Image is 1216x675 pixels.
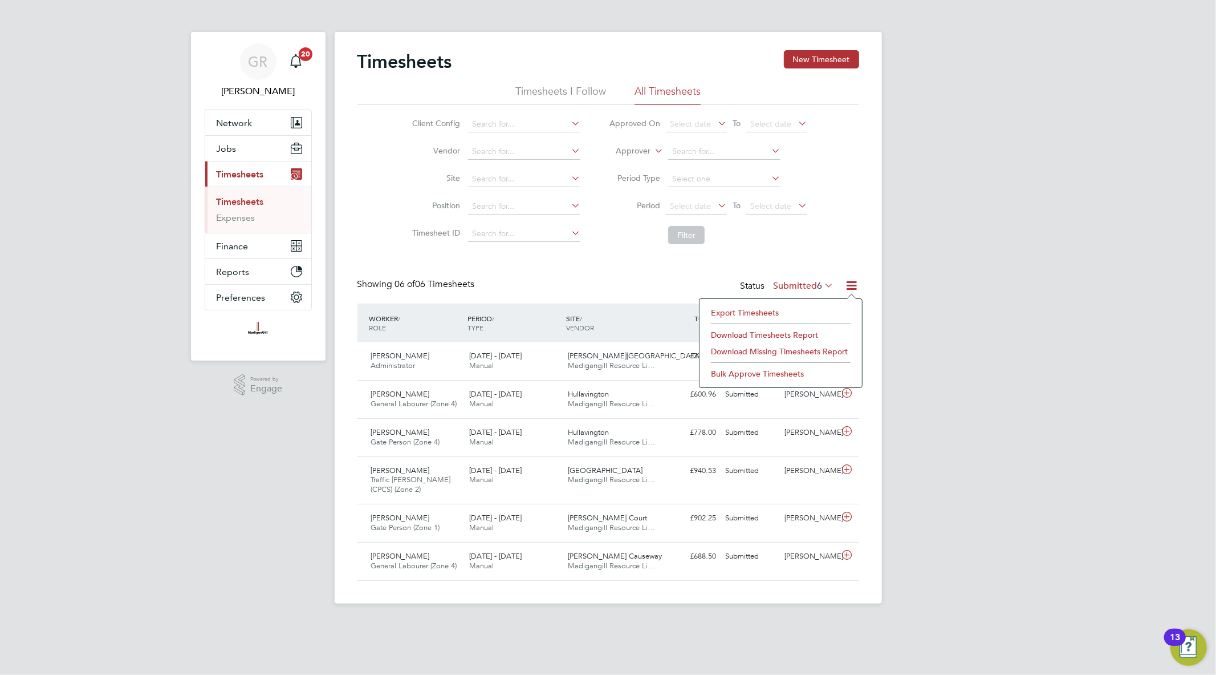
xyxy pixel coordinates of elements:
img: madigangill-logo-retina.png [245,322,271,340]
div: Submitted [721,547,780,566]
span: [DATE] - [DATE] [469,513,522,523]
li: All Timesheets [635,84,701,105]
label: Site [409,173,460,183]
a: Expenses [217,212,255,223]
div: Submitted [721,509,780,528]
input: Search for... [468,226,580,242]
span: Manual [469,475,494,484]
span: ROLE [369,323,387,332]
span: Madigangill Resource Li… [568,361,655,370]
span: Manual [469,399,494,409]
span: VENDOR [566,323,594,332]
span: Select date [670,201,711,211]
span: TYPE [467,323,483,332]
span: Traffic [PERSON_NAME] (CPCS) (Zone 2) [371,475,451,494]
li: Download Missing Timesheets Report [705,343,856,359]
div: [PERSON_NAME] [780,547,839,566]
span: [PERSON_NAME][GEOGRAPHIC_DATA] [568,351,701,361]
div: WORKER [367,308,465,338]
span: Preferences [217,292,266,303]
span: Select date [670,119,711,129]
input: Search for... [468,116,580,132]
span: 06 of [395,278,416,290]
span: [PERSON_NAME] [371,466,430,475]
input: Search for... [468,144,580,160]
li: Bulk Approve Timesheets [705,366,856,382]
span: [DATE] - [DATE] [469,427,522,437]
span: Madigangill Resource Li… [568,437,655,447]
li: Download Timesheets Report [705,327,856,343]
span: [DATE] - [DATE] [469,551,522,561]
span: Manual [469,361,494,370]
label: Approved On [609,118,660,128]
span: General Labourer (Zone 4) [371,399,457,409]
button: Jobs [205,136,311,161]
label: Submitted [774,280,834,292]
span: Select date [750,119,791,129]
span: [PERSON_NAME] [371,427,430,437]
a: Go to home page [205,322,312,340]
li: Timesheets I Follow [515,84,606,105]
label: Period Type [609,173,660,183]
span: To [729,116,744,131]
div: Submitted [721,385,780,404]
div: [PERSON_NAME] [780,423,839,442]
span: Powered by [250,374,282,384]
span: Madigangill Resource Li… [568,399,655,409]
button: Filter [668,226,705,244]
span: [DATE] - [DATE] [469,351,522,361]
a: Timesheets [217,196,264,207]
label: Position [409,200,460,211]
a: GR[PERSON_NAME] [205,43,312,98]
button: Preferences [205,285,311,310]
div: Status [741,278,836,294]
button: Finance [205,233,311,258]
input: Search for... [468,199,580,215]
span: Gate Person (Zone 4) [371,437,440,447]
button: Open Resource Center, 13 new notifications [1170,629,1207,666]
div: 13 [1170,637,1180,652]
span: Administrator [371,361,416,370]
span: / [492,314,494,323]
span: GR [249,54,268,69]
div: Showing [357,278,477,290]
span: 6 [818,280,823,292]
div: £600.96 [662,385,721,404]
div: Submitted [721,462,780,480]
span: Manual [469,437,494,447]
span: Hullavington [568,389,609,399]
span: / [580,314,582,323]
div: £379.61 [662,347,721,366]
span: [PERSON_NAME] Causeway [568,551,662,561]
span: [PERSON_NAME] Court [568,513,647,523]
div: [PERSON_NAME] [780,462,839,480]
span: 06 Timesheets [395,278,475,290]
button: Reports [205,259,311,284]
label: Client Config [409,118,460,128]
button: Network [205,110,311,135]
div: £902.25 [662,509,721,528]
span: Reports [217,266,250,277]
span: [DATE] - [DATE] [469,389,522,399]
button: New Timesheet [784,50,859,68]
span: [PERSON_NAME] [371,389,430,399]
div: £688.50 [662,547,721,566]
span: [PERSON_NAME] [371,351,430,361]
a: 20 [284,43,307,80]
span: Madigangill Resource Li… [568,475,655,484]
span: Jobs [217,143,237,154]
span: [PERSON_NAME] [371,551,430,561]
li: Export Timesheets [705,305,856,321]
label: Vendor [409,145,460,156]
input: Search for... [468,171,580,187]
span: Engage [250,384,282,394]
span: Hullavington [568,427,609,437]
span: To [729,198,744,213]
div: SITE [563,308,662,338]
label: Approver [599,145,650,157]
span: Manual [469,561,494,571]
span: Manual [469,523,494,532]
div: PERIOD [465,308,563,338]
h2: Timesheets [357,50,452,73]
span: [PERSON_NAME] [371,513,430,523]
